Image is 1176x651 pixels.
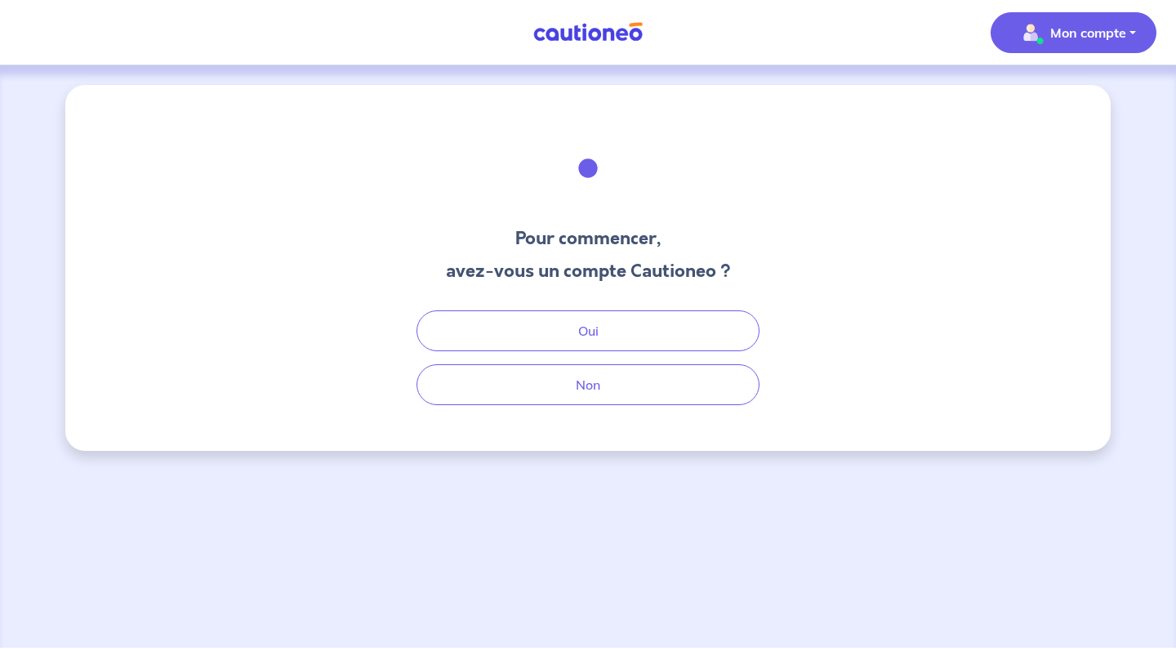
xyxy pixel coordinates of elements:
[446,225,731,252] h3: Pour commencer,
[1050,23,1126,42] p: Mon compte
[527,22,649,42] img: Cautioneo
[544,124,632,212] img: illu_welcome.svg
[1018,20,1044,46] img: illu_account_valid_menu.svg
[446,258,731,284] h3: avez-vous un compte Cautioneo ?
[991,12,1156,53] button: illu_account_valid_menu.svgMon compte
[416,310,759,351] button: Oui
[416,364,759,405] button: Non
